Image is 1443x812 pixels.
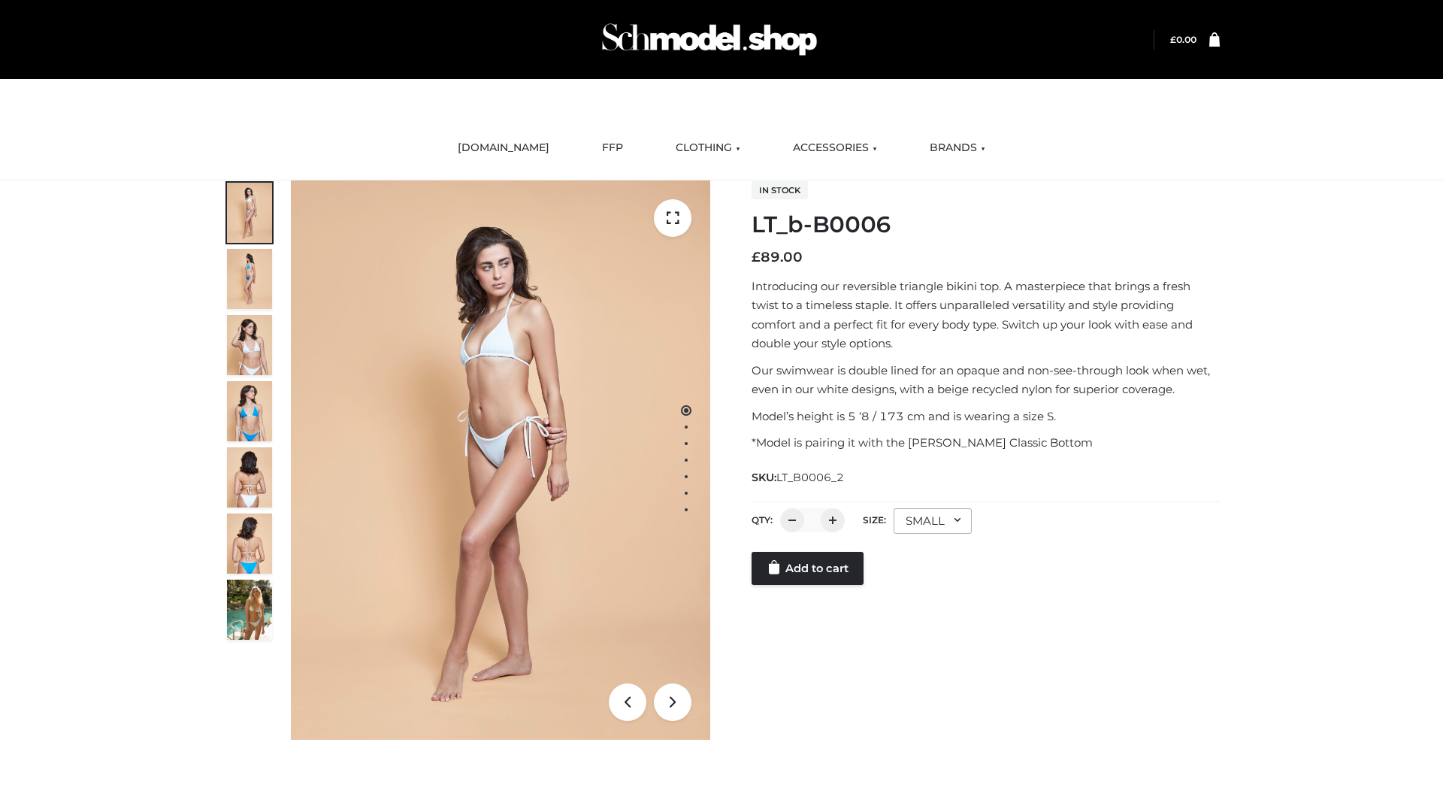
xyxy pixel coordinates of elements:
[752,249,803,265] bdi: 89.00
[227,580,272,640] img: Arieltop_CloudNine_AzureSky2.jpg
[863,514,886,526] label: Size:
[227,381,272,441] img: ArielClassicBikiniTop_CloudNine_AzureSky_OW114ECO_4-scaled.jpg
[227,447,272,507] img: ArielClassicBikiniTop_CloudNine_AzureSky_OW114ECO_7-scaled.jpg
[782,132,888,165] a: ACCESSORIES
[752,433,1220,453] p: *Model is pairing it with the [PERSON_NAME] Classic Bottom
[664,132,752,165] a: CLOTHING
[591,132,634,165] a: FFP
[776,471,844,484] span: LT_B0006_2
[752,552,864,585] a: Add to cart
[597,10,822,69] img: Schmodel Admin 964
[752,361,1220,399] p: Our swimwear is double lined for an opaque and non-see-through look when wet, even in our white d...
[227,183,272,243] img: ArielClassicBikiniTop_CloudNine_AzureSky_OW114ECO_1-scaled.jpg
[227,315,272,375] img: ArielClassicBikiniTop_CloudNine_AzureSky_OW114ECO_3-scaled.jpg
[752,407,1220,426] p: Model’s height is 5 ‘8 / 173 cm and is wearing a size S.
[1170,34,1196,45] a: £0.00
[227,514,272,574] img: ArielClassicBikiniTop_CloudNine_AzureSky_OW114ECO_8-scaled.jpg
[446,132,561,165] a: [DOMAIN_NAME]
[894,508,972,534] div: SMALL
[752,249,761,265] span: £
[752,211,1220,238] h1: LT_b-B0006
[752,277,1220,353] p: Introducing our reversible triangle bikini top. A masterpiece that brings a fresh twist to a time...
[227,249,272,309] img: ArielClassicBikiniTop_CloudNine_AzureSky_OW114ECO_2-scaled.jpg
[1170,34,1176,45] span: £
[752,181,808,199] span: In stock
[1170,34,1196,45] bdi: 0.00
[752,468,846,486] span: SKU:
[291,180,710,740] img: LT_b-B0006
[752,514,773,526] label: QTY:
[918,132,997,165] a: BRANDS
